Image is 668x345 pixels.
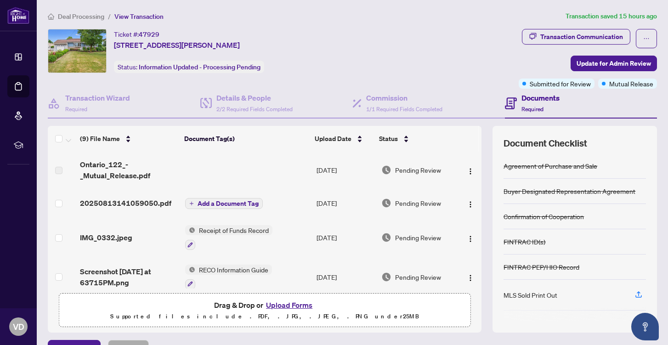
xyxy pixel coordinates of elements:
th: Status [375,126,456,152]
div: Transaction Communication [540,29,623,44]
span: home [48,13,54,20]
img: Document Status [381,165,391,175]
h4: Commission [366,92,442,103]
img: Logo [467,201,474,208]
td: [DATE] [313,218,378,257]
span: Pending Review [395,165,441,175]
div: Ticket #: [114,29,159,40]
div: MLS Sold Print Out [504,290,557,300]
img: Status Icon [185,265,195,275]
button: Open asap [631,313,659,340]
div: FINTRAC ID(s) [504,237,545,247]
button: Status IconReceipt of Funds Record [185,225,272,250]
span: plus [189,201,194,206]
h4: Documents [521,92,560,103]
span: Pending Review [395,198,441,208]
button: Logo [463,196,478,210]
span: Upload Date [315,134,351,144]
span: Submitted for Review [530,79,591,89]
button: Update for Admin Review [571,56,657,71]
span: Status [379,134,398,144]
h4: Transaction Wizard [65,92,130,103]
th: Document Tag(s) [181,126,311,152]
span: Screenshot [DATE] at 63715PM.png [80,266,178,288]
span: [STREET_ADDRESS][PERSON_NAME] [114,40,240,51]
img: Logo [467,274,474,282]
span: Pending Review [395,272,441,282]
span: Document Checklist [504,137,587,150]
span: Drag & Drop orUpload FormsSupported files include .PDF, .JPG, .JPEG, .PNG under25MB [59,294,470,328]
span: Update for Admin Review [577,56,651,71]
span: Drag & Drop or [214,299,315,311]
img: Logo [467,235,474,243]
button: Transaction Communication [522,29,630,45]
span: Required [65,106,87,113]
span: (9) File Name [80,134,120,144]
button: Logo [463,230,478,245]
li: / [108,11,111,22]
td: [DATE] [313,188,378,218]
div: FINTRAC PEP/HIO Record [504,262,579,272]
td: [DATE] [313,152,378,188]
span: Deal Processing [58,12,104,21]
img: logo [7,7,29,24]
span: IMG_0332.jpeg [80,232,132,243]
button: Logo [463,163,478,177]
img: Status Icon [185,225,195,235]
span: Required [521,106,543,113]
span: ellipsis [643,35,650,42]
span: 20250813141059050.pdf [80,198,171,209]
div: Confirmation of Cooperation [504,211,584,221]
article: Transaction saved 15 hours ago [566,11,657,22]
td: [DATE] [313,257,378,297]
span: View Transaction [114,12,164,21]
button: Add a Document Tag [185,198,263,209]
span: Pending Review [395,232,441,243]
button: Status IconRECO Information Guide [185,265,272,289]
span: Receipt of Funds Record [195,225,272,235]
th: Upload Date [311,126,375,152]
span: VD [13,320,24,333]
span: Information Updated - Processing Pending [139,63,260,71]
span: 47929 [139,30,159,39]
button: Logo [463,270,478,284]
button: Upload Forms [263,299,315,311]
img: Logo [467,168,474,175]
button: Add a Document Tag [185,198,263,209]
th: (9) File Name [76,126,181,152]
div: Buyer Designated Representation Agreement [504,186,635,196]
img: Document Status [381,198,391,208]
img: Document Status [381,232,391,243]
div: Status: [114,61,264,73]
span: RECO Information Guide [195,265,272,275]
span: Add a Document Tag [198,200,259,207]
span: 1/1 Required Fields Completed [366,106,442,113]
div: Agreement of Purchase and Sale [504,161,597,171]
span: Mutual Release [609,79,653,89]
img: Document Status [381,272,391,282]
img: IMG-40748183_1.jpg [48,29,106,73]
span: Ontario_122_-_Mutual_Release.pdf [80,159,178,181]
p: Supported files include .PDF, .JPG, .JPEG, .PNG under 25 MB [65,311,464,322]
span: 2/2 Required Fields Completed [216,106,293,113]
h4: Details & People [216,92,293,103]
